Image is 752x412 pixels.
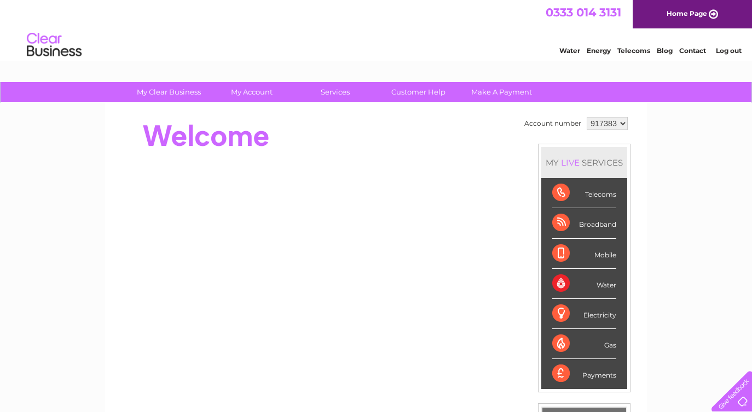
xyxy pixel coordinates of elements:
[118,6,635,53] div: Clear Business is a trading name of Verastar Limited (registered in [GEOGRAPHIC_DATA] No. 3667643...
[207,82,297,102] a: My Account
[546,5,621,19] a: 0333 014 3131
[456,82,547,102] a: Make A Payment
[617,46,650,55] a: Telecoms
[552,359,616,389] div: Payments
[552,269,616,299] div: Water
[559,157,582,168] div: LIVE
[679,46,706,55] a: Contact
[290,82,380,102] a: Services
[26,28,82,62] img: logo.png
[552,299,616,329] div: Electricity
[559,46,580,55] a: Water
[373,82,464,102] a: Customer Help
[716,46,742,55] a: Log out
[657,46,673,55] a: Blog
[522,114,584,133] td: Account number
[552,329,616,359] div: Gas
[541,147,627,178] div: MY SERVICES
[552,178,616,208] div: Telecoms
[587,46,611,55] a: Energy
[124,82,214,102] a: My Clear Business
[552,208,616,238] div: Broadband
[552,239,616,269] div: Mobile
